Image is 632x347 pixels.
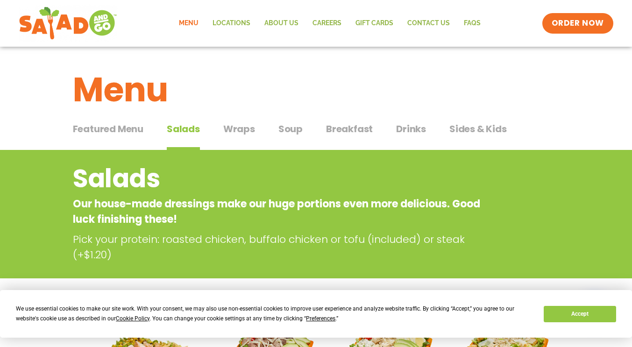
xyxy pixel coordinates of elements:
[400,13,457,34] a: Contact Us
[73,196,484,227] p: Our house-made dressings make our huge portions even more delicious. Good luck finishing these!
[449,122,507,136] span: Sides & Kids
[172,13,206,34] a: Menu
[348,13,400,34] a: GIFT CARDS
[73,122,143,136] span: Featured Menu
[16,304,533,324] div: We use essential cookies to make our site work. With your consent, we may also use non-essential ...
[73,232,489,262] p: Pick your protein: roasted chicken, buffalo chicken or tofu (included) or steak (+$1.20)
[305,13,348,34] a: Careers
[19,5,117,42] img: new-SAG-logo-768×292
[116,315,149,322] span: Cookie Policy
[172,13,488,34] nav: Menu
[206,13,257,34] a: Locations
[306,315,335,322] span: Preferences
[167,122,200,136] span: Salads
[257,13,305,34] a: About Us
[542,13,613,34] a: ORDER NOW
[396,122,426,136] span: Drinks
[73,160,484,198] h2: Salads
[223,122,255,136] span: Wraps
[326,122,373,136] span: Breakfast
[457,13,488,34] a: FAQs
[552,18,604,29] span: ORDER NOW
[544,306,616,322] button: Accept
[73,119,560,150] div: Tabbed content
[73,64,560,115] h1: Menu
[278,122,303,136] span: Soup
